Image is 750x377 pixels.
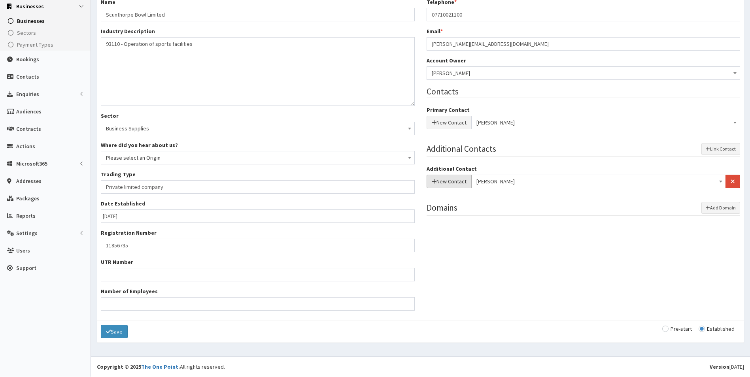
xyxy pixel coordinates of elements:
[2,15,91,27] a: Businesses
[710,363,729,370] b: Version
[427,143,741,157] legend: Additional Contacts
[106,152,410,163] span: Please select an Origin
[699,326,735,332] label: Established
[101,287,158,295] label: Number of Employees
[101,200,145,207] label: Date Established
[16,90,39,98] span: Enquiries
[662,326,692,332] label: Pre-start
[701,143,740,155] button: Link Contact
[17,17,45,25] span: Businesses
[432,68,735,79] span: Laura Bradshaw
[471,116,741,129] span: John Hayes
[16,56,39,63] span: Bookings
[16,108,42,115] span: Audiences
[101,27,155,35] label: Industry Description
[427,86,741,98] legend: Contacts
[91,356,750,377] footer: All rights reserved.
[16,177,42,185] span: Addresses
[471,175,726,188] span: Simon Moppett
[476,117,735,128] span: John Hayes
[106,123,410,134] span: Business Supplies
[427,116,472,129] button: New Contact
[101,325,128,338] button: Save
[16,247,30,254] span: Users
[427,165,477,173] label: Additional Contact
[427,106,470,114] label: Primary Contact
[101,122,415,135] span: Business Supplies
[101,258,133,266] label: UTR Number
[101,229,157,237] label: Registration Number
[16,125,41,132] span: Contracts
[101,37,415,106] textarea: 93110 - Operation of sports facilities
[16,264,36,271] span: Support
[16,3,44,10] span: Businesses
[427,202,741,216] legend: Domains
[101,151,415,164] span: Please select an Origin
[141,363,178,370] a: The One Point
[101,170,136,178] label: Trading Type
[101,112,119,120] label: Sector
[701,202,740,214] button: Add Domain
[427,66,741,80] span: Laura Bradshaw
[16,73,39,80] span: Contacts
[16,230,38,237] span: Settings
[2,39,91,51] a: Payment Types
[16,143,35,150] span: Actions
[476,176,721,187] span: Simon Moppett
[17,41,53,48] span: Payment Types
[16,160,47,167] span: Microsoft365
[427,27,443,35] label: Email
[2,27,91,39] a: Sectors
[710,363,744,371] div: [DATE]
[17,29,36,36] span: Sectors
[16,195,40,202] span: Packages
[16,212,36,219] span: Reports
[97,363,180,370] strong: Copyright © 2025 .
[427,57,466,64] label: Account Owner
[427,175,472,188] button: New Contact
[101,141,178,149] label: Where did you hear about us?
